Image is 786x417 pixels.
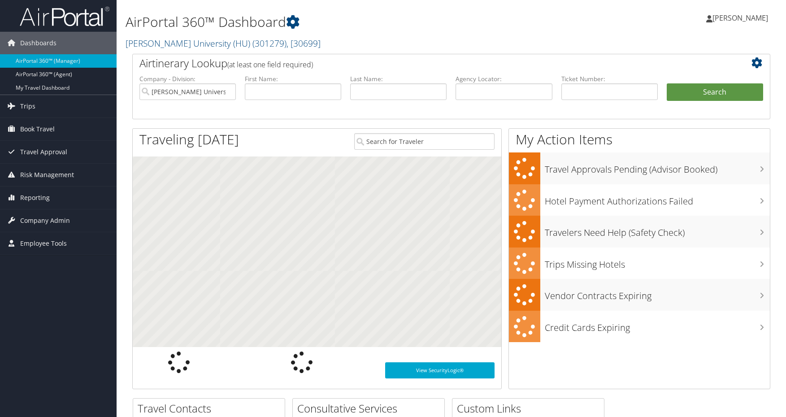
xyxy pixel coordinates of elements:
[20,209,70,232] span: Company Admin
[561,74,658,83] label: Ticket Number:
[545,317,770,334] h3: Credit Cards Expiring
[139,74,236,83] label: Company - Division:
[20,232,67,255] span: Employee Tools
[20,95,35,117] span: Trips
[509,152,770,184] a: Travel Approvals Pending (Advisor Booked)
[245,74,341,83] label: First Name:
[354,133,494,150] input: Search for Traveler
[509,184,770,216] a: Hotel Payment Authorizations Failed
[509,130,770,149] h1: My Action Items
[509,279,770,311] a: Vendor Contracts Expiring
[457,401,604,416] h2: Custom Links
[139,130,239,149] h1: Traveling [DATE]
[350,74,447,83] label: Last Name:
[20,187,50,209] span: Reporting
[706,4,777,31] a: [PERSON_NAME]
[545,285,770,302] h3: Vendor Contracts Expiring
[509,311,770,343] a: Credit Cards Expiring
[126,37,321,49] a: [PERSON_NAME] University (HU)
[545,191,770,208] h3: Hotel Payment Authorizations Failed
[545,222,770,239] h3: Travelers Need Help (Safety Check)
[252,37,287,49] span: ( 301279 )
[712,13,768,23] span: [PERSON_NAME]
[126,13,560,31] h1: AirPortal 360™ Dashboard
[139,56,710,71] h2: Airtinerary Lookup
[227,60,313,69] span: (at least one field required)
[138,401,285,416] h2: Travel Contacts
[20,6,109,27] img: airportal-logo.png
[509,216,770,248] a: Travelers Need Help (Safety Check)
[667,83,763,101] button: Search
[20,32,56,54] span: Dashboards
[20,141,67,163] span: Travel Approval
[385,362,495,378] a: View SecurityLogic®
[297,401,444,416] h2: Consultative Services
[456,74,552,83] label: Agency Locator:
[509,248,770,279] a: Trips Missing Hotels
[20,164,74,186] span: Risk Management
[287,37,321,49] span: , [ 30699 ]
[545,254,770,271] h3: Trips Missing Hotels
[545,159,770,176] h3: Travel Approvals Pending (Advisor Booked)
[20,118,55,140] span: Book Travel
